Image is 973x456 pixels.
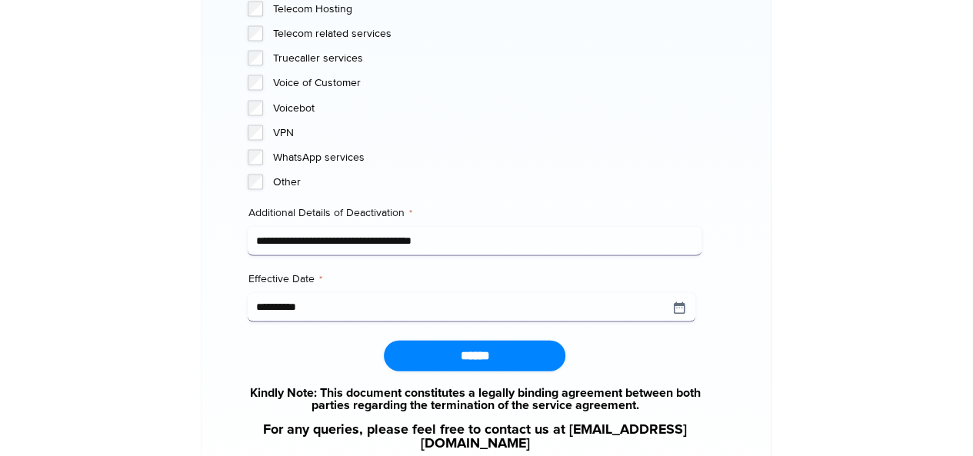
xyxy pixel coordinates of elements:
[272,150,701,165] label: WhatsApp services
[272,51,701,66] label: Truecaller services
[248,271,701,287] label: Effective Date
[272,75,701,91] label: Voice of Customer
[272,175,701,190] label: Other
[272,101,701,116] label: Voicebot
[272,125,701,141] label: VPN
[272,26,701,42] label: Telecom related services
[248,205,701,221] label: Additional Details of Deactivation
[248,387,701,411] a: Kindly Note: This document constitutes a legally binding agreement between both parties regarding...
[272,2,701,17] label: Telecom Hosting
[248,423,701,451] a: For any queries, please feel free to contact us at [EMAIL_ADDRESS][DOMAIN_NAME]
